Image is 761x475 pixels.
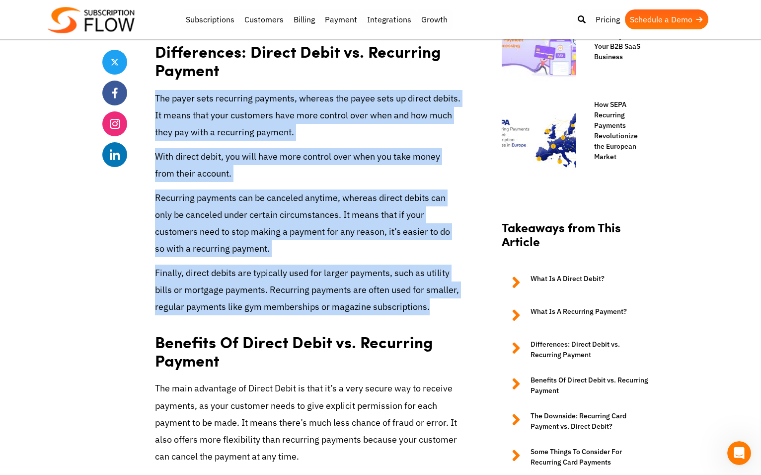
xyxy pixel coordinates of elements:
[502,339,649,360] a: Differences: Direct Debit vs. Recurring Payment
[502,220,649,259] h2: Takeaways from This Article
[239,9,289,29] a: Customers
[289,9,320,29] a: Billing
[584,99,649,162] a: How SEPA Recurring Payments Revolutionize the European Market
[362,9,416,29] a: Integrations
[727,441,751,465] iframe: Intercom live chat
[502,274,649,291] a: What Is A Direct Debit?
[155,323,461,373] h2: Benefits Of Direct Debit vs. Recurring Payment
[155,32,461,82] h2: Differences: Direct Debit vs. Recurring Payment
[502,10,576,85] img: Payment-Gateway-for-B2B-SaaS
[502,99,576,174] img: Sepa recurring payments
[155,190,461,258] p: Recurring payments can be canceled anytime, whereas direct debits can only be canceled under cert...
[502,375,649,396] a: Benefits Of Direct Debit vs. Recurring Payment
[416,9,453,29] a: Growth
[502,411,649,432] a: The Downside: Recurring Card Payment vs. Direct Debit?
[320,9,362,29] a: Payment
[502,306,649,324] a: What Is A Recurring Payment?
[155,265,461,316] p: Finally, direct debits are typically used for larger payments, such as utility bills or mortgage ...
[155,90,461,141] p: The payer sets recurring payments, whereas the payee sets up direct debits. It means that your cu...
[155,380,461,465] p: The main advantage of Direct Debit is that it’s a very secure way to receive payments, as your cu...
[155,148,461,182] p: With direct debit, you will have more control over when you take money from their account.
[591,9,625,29] a: Pricing
[625,9,708,29] a: Schedule a Demo
[181,9,239,29] a: Subscriptions
[502,447,649,468] a: Some Things To Consider For Recurring Card Payments
[48,7,135,33] img: Subscriptionflow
